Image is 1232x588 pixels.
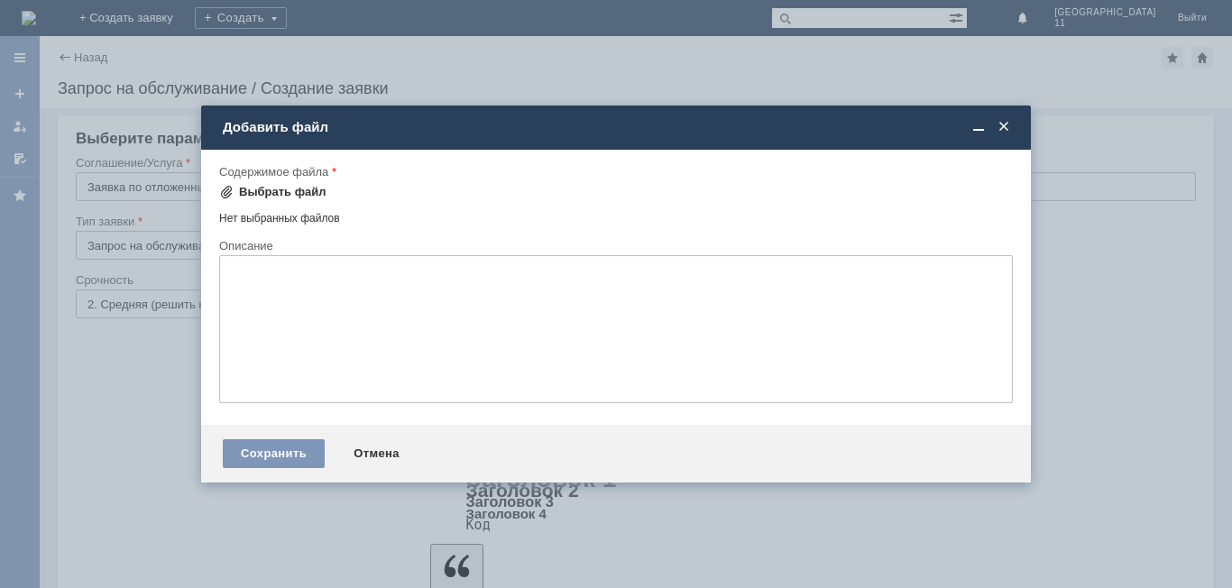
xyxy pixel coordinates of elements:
[219,166,1009,178] div: Содержимое файла
[239,185,326,199] div: Выбрать файл
[970,119,988,135] span: Свернуть (Ctrl + M)
[219,240,1009,252] div: Описание
[995,119,1013,135] span: Закрыть
[7,7,263,22] div: мбк 11 Брянск. Отложенные чеки
[7,22,263,51] div: СПК [PERSON_NAME] ПРошу удалить отл чек
[219,205,1013,225] div: Нет выбранных файлов
[223,119,1013,135] div: Добавить файл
